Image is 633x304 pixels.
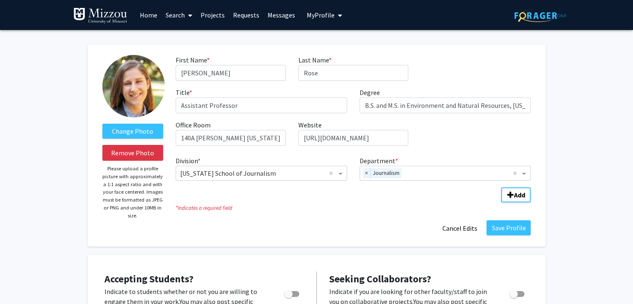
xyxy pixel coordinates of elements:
img: ForagerOne Logo [514,9,566,22]
iframe: Chat [6,267,35,298]
div: Division [169,156,353,181]
img: Profile Picture [102,55,165,117]
span: Seeking Collaborators? [329,272,431,285]
span: × [363,168,370,178]
button: Add Division/Department [501,187,531,202]
div: Toggle [506,287,529,299]
i: Indicates a required field [176,204,531,212]
img: University of Missouri Logo [73,7,127,24]
ng-select: Department [360,166,531,181]
a: Home [136,0,161,30]
div: Toggle [281,287,304,299]
label: Degree [360,87,380,97]
a: Messages [263,0,299,30]
button: Remove Photo [102,145,164,161]
button: Cancel Edits [437,220,482,236]
label: Last Name [298,55,332,65]
ng-select: Division [176,166,347,181]
a: Search [161,0,196,30]
div: Department [353,156,537,181]
span: My Profile [307,11,335,19]
span: Journalism [370,168,402,178]
button: Save Profile [487,220,531,235]
label: Website [298,120,322,130]
a: Projects [196,0,229,30]
span: Clear all [329,168,336,178]
label: First Name [176,55,210,65]
span: Clear all [513,168,520,178]
b: Add [514,191,525,199]
p: Please upload a profile picture with approximately a 1:1 aspect ratio and with your face centered... [102,165,164,219]
label: Title [176,87,192,97]
label: ChangeProfile Picture [102,124,164,139]
span: Accepting Students? [104,272,194,285]
label: Office Room [176,120,211,130]
a: Requests [229,0,263,30]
